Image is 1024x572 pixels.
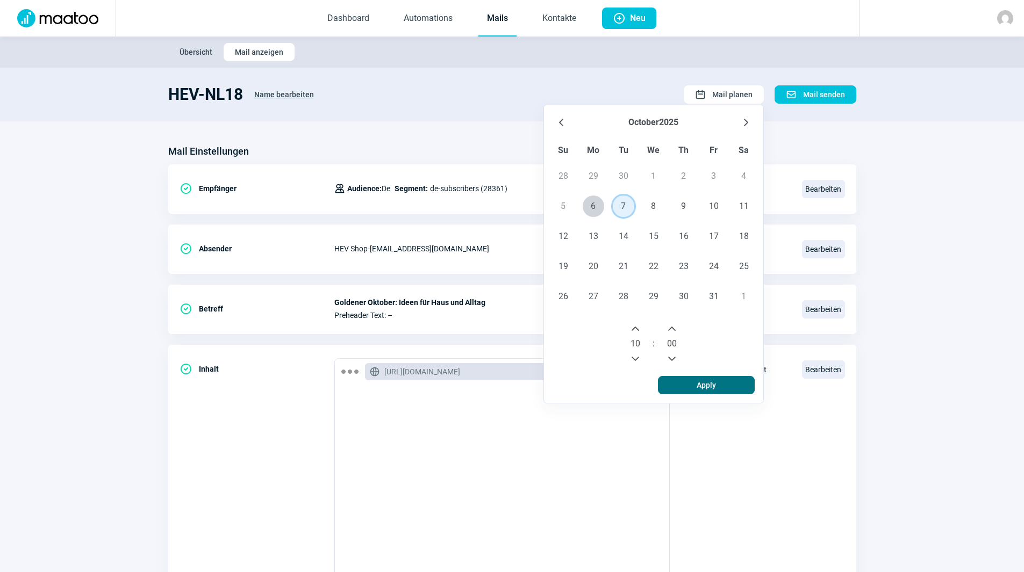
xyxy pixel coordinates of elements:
button: Neu [602,8,656,29]
span: Bearbeiten [802,360,845,379]
span: Übersicht [180,44,212,61]
div: Absender [180,238,334,259]
button: Choose Month [628,114,659,131]
td: 13 [578,221,608,251]
td: 19 [548,251,578,281]
span: 17 [703,226,725,247]
span: Preheader Text: – [334,311,789,320]
span: 13 [583,226,604,247]
td: 10 [699,191,729,221]
div: Empfänger [180,178,334,199]
td: 29 [639,281,669,312]
span: De [347,182,390,195]
span: Bearbeiten [802,300,845,318]
span: 28 [613,286,634,307]
button: Choose Year [659,114,678,131]
span: Neu [630,8,646,29]
a: Dashboard [319,1,378,37]
button: Next Hour [627,320,644,337]
td: 2 [669,161,699,191]
span: Segment: [395,182,428,195]
a: Mails [478,1,517,37]
td: 26 [548,281,578,312]
span: 23 [673,256,694,277]
a: Kontakte [534,1,585,37]
span: Mo [587,145,599,155]
td: 21 [608,251,639,281]
span: 29 [643,286,664,307]
td: 29 [578,161,608,191]
span: Apply [697,376,716,394]
button: Mail senden [775,85,856,104]
a: Automations [395,1,461,37]
td: 27 [578,281,608,312]
td: 30 [669,281,699,312]
span: Bearbeiten [802,240,845,258]
td: 30 [608,161,639,191]
td: 12 [548,221,578,251]
td: 9 [669,191,699,221]
td: 5 [548,191,578,221]
span: 9 [673,196,694,217]
td: 22 [639,251,669,281]
span: 10 [703,196,725,217]
span: 12 [553,226,574,247]
td: 11 [729,191,759,221]
span: 22 [643,256,664,277]
button: Previous Hour [627,350,644,367]
span: We [647,145,660,155]
span: : [653,337,655,350]
h1: HEV-NL18 [168,85,243,104]
button: Apply [658,376,755,394]
td: 6 [578,191,608,221]
button: Name bearbeiten [243,85,325,104]
span: 11 [733,196,755,217]
div: Betreff [180,298,334,320]
td: 28 [548,161,578,191]
span: Mail planen [712,86,753,103]
span: Name bearbeiten [254,86,314,103]
span: 25 [733,256,755,277]
td: 16 [669,221,699,251]
span: 24 [703,256,725,277]
button: Next Month [737,114,755,131]
td: 1 [729,281,759,312]
td: 20 [578,251,608,281]
div: Choose Date [544,105,763,376]
td: 24 [699,251,729,281]
span: 19 [553,256,574,277]
span: Mail senden [803,86,845,103]
button: Next Minute [663,320,681,337]
td: 23 [669,251,699,281]
span: Sa [739,145,749,155]
span: Tu [619,145,628,155]
button: Previous Month [553,114,570,131]
img: avatar [997,10,1013,26]
span: 20 [583,256,604,277]
span: 6 [583,196,604,217]
span: 18 [733,226,755,247]
img: Logo [11,9,105,27]
span: 16 [673,226,694,247]
span: Su [558,145,568,155]
td: 8 [639,191,669,221]
span: 8 [643,196,664,217]
span: Mail anzeigen [235,44,283,61]
span: Bearbeiten [802,180,845,198]
td: 25 [729,251,759,281]
span: 26 [553,286,574,307]
td: 18 [729,221,759,251]
button: Mail anzeigen [224,43,295,61]
td: 31 [699,281,729,312]
span: 14 [613,226,634,247]
span: 30 [673,286,694,307]
span: 7 [613,196,634,217]
span: Audience: [347,184,382,193]
div: HEV Shop - [EMAIL_ADDRESS][DOMAIN_NAME] [334,238,789,259]
div: de-subscribers (28361) [334,178,507,199]
span: 27 [583,286,604,307]
td: 28 [608,281,639,312]
span: 31 [703,286,725,307]
span: Fr [710,145,718,155]
button: Mail planen [684,85,764,104]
